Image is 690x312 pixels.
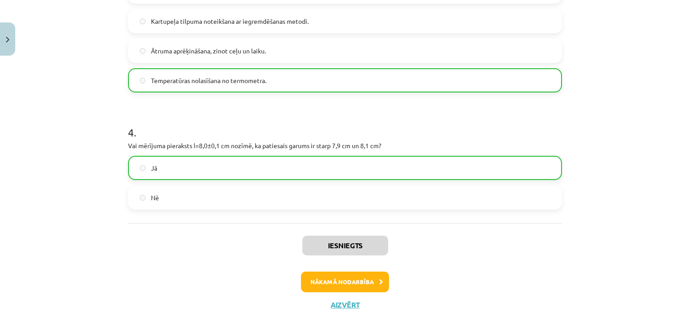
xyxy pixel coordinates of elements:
[140,195,146,201] input: Nē
[302,236,388,255] button: Iesniegts
[140,78,146,83] input: Temperatūras nolasīšana no termometra.
[151,163,157,173] span: Jā
[140,165,146,171] input: Jā
[128,141,562,150] p: Vai mērījuma pieraksts l=8,0±0,1 cm nozīmē, ka patiesais garums ir starp 7,9 cm un 8,1 cm?
[151,46,266,56] span: Ātruma aprēķināšana, zinot ceļu un laiku.
[328,300,362,309] button: Aizvērt
[151,17,309,26] span: Kartupeļa tilpuma noteikšana ar iegremdēšanas metodi.
[151,76,266,85] span: Temperatūras nolasīšana no termometra.
[140,48,146,54] input: Ātruma aprēķināšana, zinot ceļu un laiku.
[6,37,9,43] img: icon-close-lesson-0947bae3869378f0d4975bcd49f059093ad1ed9edebbc8119c70593378902aed.svg
[128,110,562,138] h1: 4 .
[151,193,159,202] span: Nē
[301,272,389,292] button: Nākamā nodarbība
[140,18,146,24] input: Kartupeļa tilpuma noteikšana ar iegremdēšanas metodi.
